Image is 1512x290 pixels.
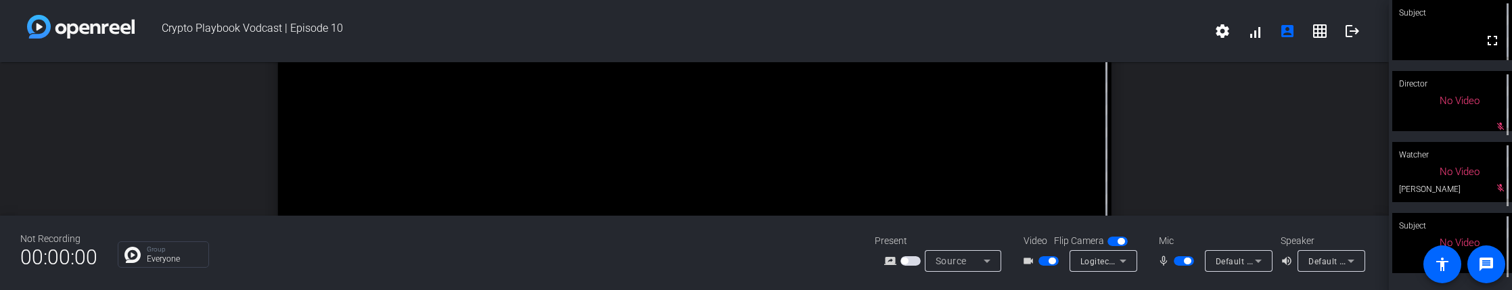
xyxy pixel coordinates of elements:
[1312,23,1328,39] mat-icon: grid_on
[124,247,141,263] img: Chat Icon
[884,253,900,269] mat-icon: screen_share_outline
[20,241,97,274] span: 00:00:00
[1080,256,1179,266] span: Logitech Webcam C925e
[20,232,97,246] div: Not Recording
[27,15,135,39] img: white-gradient.svg
[875,234,1010,248] div: Present
[1440,237,1480,249] span: No Video
[1392,71,1512,97] div: Director
[1279,23,1296,39] mat-icon: account_box
[1054,234,1104,248] span: Flip Camera
[1281,234,1362,248] div: Speaker
[147,255,202,263] p: Everyone
[1440,166,1480,178] span: No Video
[1239,15,1271,47] button: signal_cellular_alt
[1434,256,1450,272] mat-icon: accessibility
[1281,253,1297,269] mat-icon: volume_up
[1344,23,1360,39] mat-icon: logout
[1022,253,1038,269] mat-icon: videocam_outline
[1392,213,1512,239] div: Subject
[147,246,202,253] p: Group
[1024,234,1047,248] span: Video
[1158,253,1174,269] mat-icon: mic_none
[1478,256,1494,272] mat-icon: message
[1145,234,1281,248] div: Mic
[1214,23,1231,39] mat-icon: settings
[936,256,967,266] span: Source
[1440,95,1480,107] span: No Video
[1392,142,1512,168] div: Watcher
[1484,32,1500,49] mat-icon: fullscreen
[135,15,1206,47] span: Crypto Playbook Vodcast | Episode 10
